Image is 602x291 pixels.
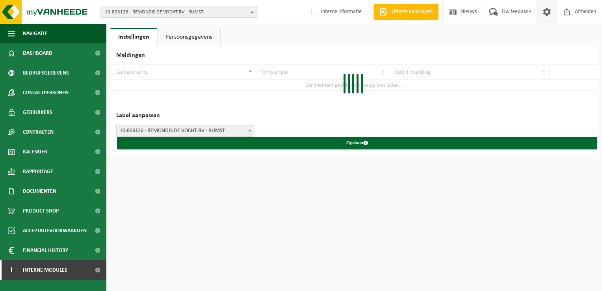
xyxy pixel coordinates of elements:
[23,142,47,162] span: Kalender
[23,83,69,103] span: Contactpersonen
[23,181,56,201] span: Documenten
[117,137,597,149] button: Opslaan
[110,46,598,65] h2: Meldingen
[23,201,59,221] span: Product Shop
[23,122,54,142] span: Contracten
[110,28,157,46] a: Instellingen
[8,260,15,280] span: I
[23,103,52,122] span: Gebruikers
[105,6,247,18] span: 10-803126 - REMONDIS DE VOCHT BV - RUMST
[100,6,258,18] button: 10-803126 - REMONDIS DE VOCHT BV - RUMST
[390,8,435,16] span: Offerte aanvragen
[116,125,254,137] span: 10-803126 - REMONDIS DE VOCHT BV - RUMST
[158,28,220,46] a: Persoonsgegevens
[23,63,69,83] span: Bedrijfsgegevens
[23,260,67,280] span: Interne modules
[117,125,254,136] span: 10-803126 - REMONDIS DE VOCHT BV - RUMST
[23,43,52,63] span: Dashboard
[23,241,68,260] span: Financial History
[23,24,47,43] span: Navigatie
[110,106,598,125] h2: Label aanpassen
[373,4,438,20] a: Offerte aanvragen
[23,221,87,241] span: Acceptatievoorwaarden
[23,162,53,181] span: Rapportage
[310,6,362,18] label: Interne informatie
